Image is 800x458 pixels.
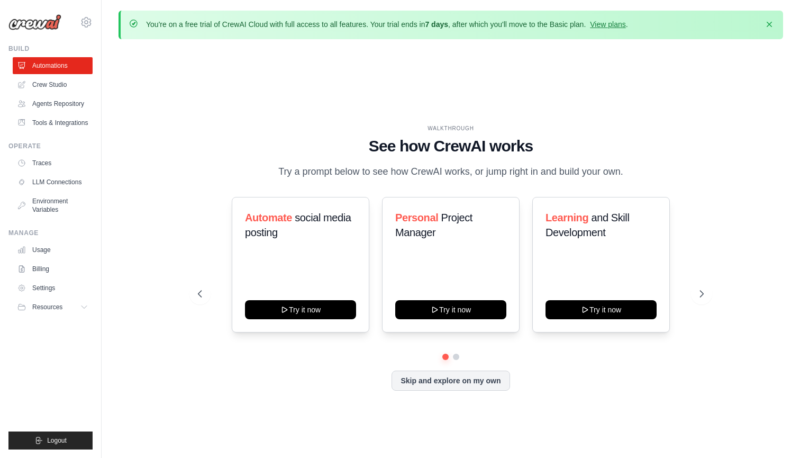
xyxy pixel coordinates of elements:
[13,193,93,218] a: Environment Variables
[13,57,93,74] a: Automations
[13,76,93,93] a: Crew Studio
[8,432,93,450] button: Logout
[747,407,800,458] iframe: Chat Widget
[245,212,292,223] span: Automate
[47,436,67,445] span: Logout
[198,124,704,132] div: WALKTHROUGH
[8,14,61,30] img: Logo
[13,261,93,277] a: Billing
[13,174,93,191] a: LLM Connections
[13,155,93,172] a: Traces
[273,164,629,179] p: Try a prompt below to see how CrewAI works, or jump right in and build your own.
[395,300,506,319] button: Try it now
[13,241,93,258] a: Usage
[395,212,472,238] span: Project Manager
[395,212,438,223] span: Personal
[590,20,625,29] a: View plans
[546,212,629,238] span: and Skill Development
[425,20,448,29] strong: 7 days
[8,229,93,237] div: Manage
[546,212,588,223] span: Learning
[245,300,356,319] button: Try it now
[146,19,628,30] p: You're on a free trial of CrewAI Cloud with full access to all features. Your trial ends in , aft...
[13,299,93,316] button: Resources
[546,300,657,319] button: Try it now
[13,95,93,112] a: Agents Repository
[8,44,93,53] div: Build
[245,212,351,238] span: social media posting
[13,280,93,297] a: Settings
[13,114,93,131] a: Tools & Integrations
[32,303,62,311] span: Resources
[8,142,93,150] div: Operate
[392,371,510,391] button: Skip and explore on my own
[198,137,704,156] h1: See how CrewAI works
